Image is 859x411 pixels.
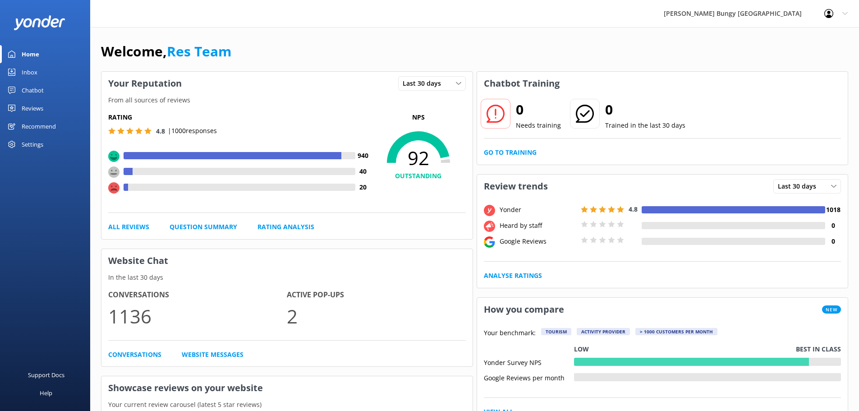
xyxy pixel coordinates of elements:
h4: 940 [355,151,371,161]
p: Trained in the last 30 days [605,120,685,130]
h3: Website Chat [101,249,473,272]
p: Your benchmark: [484,328,536,339]
h4: OUTSTANDING [371,171,466,181]
h4: 0 [825,236,841,246]
a: Question Summary [170,222,237,232]
h5: Rating [108,112,371,122]
p: In the last 30 days [101,272,473,282]
p: Your current review carousel (latest 5 star reviews) [101,400,473,410]
p: | 1000 responses [168,126,217,136]
div: Recommend [22,117,56,135]
div: Google Reviews [497,236,579,246]
h2: 0 [605,99,685,120]
h1: Welcome, [101,41,231,62]
div: Help [40,384,52,402]
span: Last 30 days [403,79,446,88]
div: Inbox [22,63,37,81]
p: NPS [371,112,466,122]
h4: 40 [355,166,371,176]
p: 1136 [108,301,287,331]
div: > 1000 customers per month [635,328,717,335]
h3: How you compare [477,298,571,321]
h3: Your Reputation [101,72,188,95]
span: New [822,305,841,314]
p: Best in class [796,344,841,354]
a: Res Team [167,42,231,60]
span: 92 [371,147,466,169]
span: 4.8 [156,127,165,135]
p: 2 [287,301,465,331]
h4: Conversations [108,289,287,301]
h3: Showcase reviews on your website [101,376,473,400]
a: Website Messages [182,350,243,360]
a: Rating Analysis [257,222,314,232]
h4: 1018 [825,205,841,215]
h4: 0 [825,221,841,231]
div: Yonder [497,205,579,215]
div: Reviews [22,99,43,117]
div: Settings [22,135,43,153]
div: Chatbot [22,81,44,99]
p: Needs training [516,120,561,130]
a: Go to Training [484,148,537,157]
a: All Reviews [108,222,149,232]
img: yonder-white-logo.png [14,15,65,30]
h2: 0 [516,99,561,120]
div: Google Reviews per month [484,373,574,381]
div: Support Docs [28,366,64,384]
p: Low [574,344,589,354]
h3: Chatbot Training [477,72,566,95]
span: Last 30 days [778,181,822,191]
div: Home [22,45,39,63]
span: 4.8 [629,205,638,213]
div: Tourism [541,328,571,335]
h4: 20 [355,182,371,192]
a: Analyse Ratings [484,271,542,281]
div: Yonder Survey NPS [484,358,574,366]
div: Activity Provider [577,328,630,335]
h4: Active Pop-ups [287,289,465,301]
p: From all sources of reviews [101,95,473,105]
h3: Review trends [477,175,555,198]
a: Conversations [108,350,161,360]
div: Heard by staff [497,221,579,231]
